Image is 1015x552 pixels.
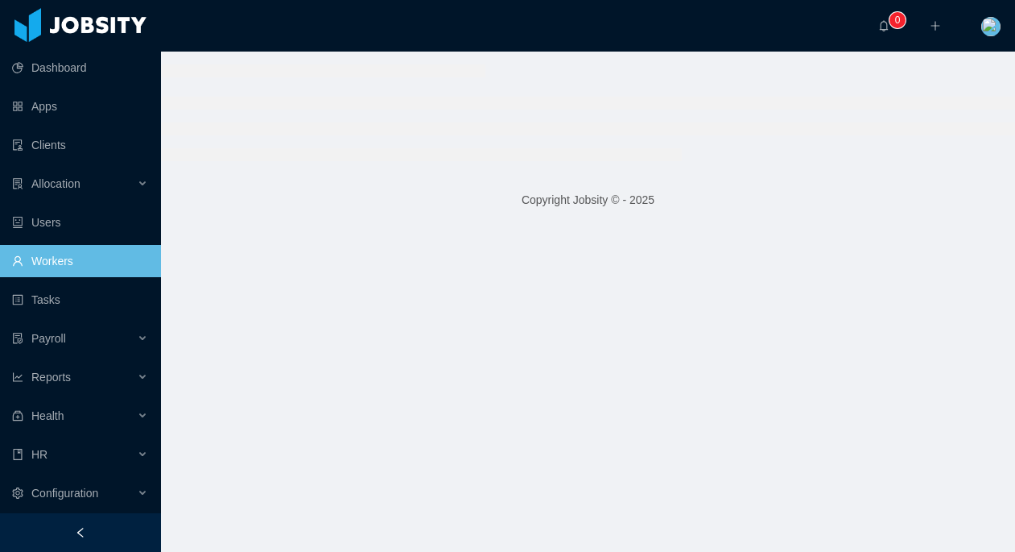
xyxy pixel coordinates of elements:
[161,172,1015,228] footer: Copyright Jobsity © - 2025
[12,410,23,421] i: icon: medicine-box
[981,17,1001,36] img: a9a601c0-0538-11e8-8828-95ecc3ba7fc5_5d0a90fa7584a.jpeg
[12,371,23,383] i: icon: line-chart
[878,20,889,31] i: icon: bell
[12,52,148,84] a: icon: pie-chartDashboard
[31,177,80,190] span: Allocation
[12,488,23,499] i: icon: setting
[889,12,906,28] sup: 0
[12,206,148,239] a: icon: robotUsers
[12,90,148,122] a: icon: appstoreApps
[12,333,23,344] i: icon: file-protect
[31,409,64,422] span: Health
[31,371,71,384] span: Reports
[930,20,941,31] i: icon: plus
[31,332,66,345] span: Payroll
[12,245,148,277] a: icon: userWorkers
[12,178,23,189] i: icon: solution
[12,284,148,316] a: icon: profileTasks
[31,487,98,500] span: Configuration
[12,449,23,460] i: icon: book
[31,448,47,461] span: HR
[12,129,148,161] a: icon: auditClients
